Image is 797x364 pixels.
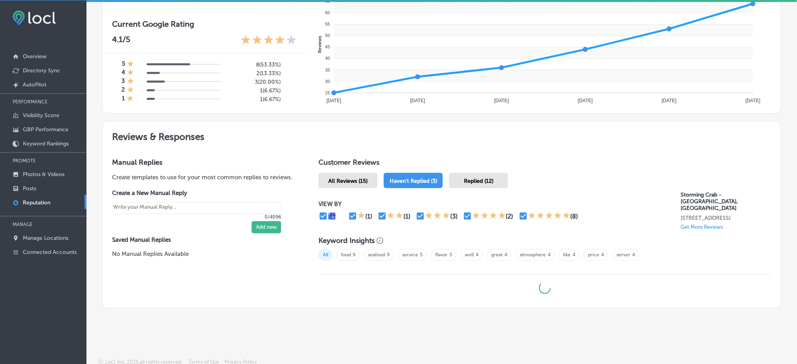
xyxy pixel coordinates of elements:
tspan: 35 [325,68,329,72]
tspan: [DATE] [326,98,341,103]
a: 4 [476,252,479,258]
p: Storming Crab - Rapid City, SD [681,191,771,211]
tspan: 40 [325,56,329,61]
p: Connected Accounts [23,249,77,256]
p: Directory Sync [23,67,60,74]
p: Photos & Videos [23,171,64,178]
p: Manage Locations [23,235,68,241]
textarea: Create your Quick Reply [112,202,281,214]
a: food [341,252,351,258]
text: Reviews [317,36,322,53]
p: 0/4096 [112,214,281,220]
tspan: [DATE] [494,98,509,103]
a: 4 [572,252,575,258]
h5: 2 ( 13.33% ) [228,70,281,77]
tspan: 25 [325,90,329,95]
tspan: [DATE] [578,98,593,103]
div: 1 Star [127,60,134,69]
a: great [491,252,502,258]
h5: 8 ( 53.33% ) [228,61,281,68]
label: Create a New Manual Reply [112,189,281,197]
a: 5 [449,252,452,258]
div: 1 Star [127,77,134,86]
button: Add new [252,221,281,233]
a: seafood [368,252,385,258]
tspan: [DATE] [745,98,760,103]
span: All [318,249,333,261]
h1: Customer Reviews [318,158,771,170]
a: like [563,252,571,258]
tspan: 60 [325,11,329,15]
a: price [588,252,599,258]
div: (3) [450,213,458,220]
p: GBP Performance [23,126,68,133]
span: Haven't Replied (3) [390,178,437,184]
div: 1 Star [127,69,134,77]
h4: 5 [122,60,125,69]
div: (1) [403,213,410,220]
p: 4.1 /5 [112,35,130,47]
tspan: 30 [325,79,329,84]
a: 4 [601,252,604,258]
img: fda3e92497d09a02dc62c9cd864e3231.png [13,11,56,25]
h2: Reviews & Responses [103,121,781,149]
div: 5 Stars [528,211,571,221]
p: Visibility Score [23,112,59,119]
span: Replied (12) [464,178,493,184]
h4: 1 [122,95,125,103]
p: Reputation [23,199,50,206]
div: (1) [365,213,372,220]
a: atmosphere [520,252,546,258]
p: No Manual Replies Available [112,250,293,259]
tspan: 50 [325,33,329,38]
div: 1 Star [357,211,365,221]
div: 2 Stars [387,211,403,221]
h3: Manual Replies [112,158,293,167]
p: Posts [23,185,36,192]
div: 3 Stars [425,211,450,221]
h3: Keyword Insights [318,237,375,245]
p: 1756 eglin st rapid city, SD 57701-6117, US [681,215,771,221]
a: 4 [632,252,635,258]
p: Create templates to use for your most common replies to reviews. [112,173,293,182]
p: AutoPilot [23,81,46,88]
span: All Reviews (15) [328,178,368,184]
a: well [465,252,474,258]
div: (8) [571,213,578,220]
a: server [617,252,630,258]
h4: 4 [121,69,125,77]
div: 4.1 Stars [241,35,297,47]
a: 4 [548,252,550,258]
p: Overview [23,53,46,60]
h4: 3 [121,77,125,86]
a: 9 [353,252,355,258]
a: 5 [420,252,423,258]
a: flavor [435,252,447,258]
p: VIEW BY [318,200,681,208]
h5: 3 ( 20.00% ) [228,79,281,85]
div: 4 Stars [472,211,506,221]
div: 1 Star [127,95,134,103]
p: Get More Reviews [681,224,723,230]
h5: 1 ( 6.67% ) [228,96,281,103]
label: Saved Manual Replies [112,237,293,244]
h3: Current Google Rating [112,19,297,29]
a: 4 [504,252,507,258]
p: Keyword Rankings [23,140,69,147]
h4: 2 [121,86,125,95]
tspan: [DATE] [410,98,425,103]
a: 9 [387,252,390,258]
a: service [402,252,418,258]
h5: 1 ( 6.67% ) [228,87,281,94]
tspan: [DATE] [662,98,677,103]
tspan: 55 [325,22,329,27]
tspan: 45 [325,45,329,50]
div: (2) [506,213,514,220]
div: 1 Star [127,86,134,95]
